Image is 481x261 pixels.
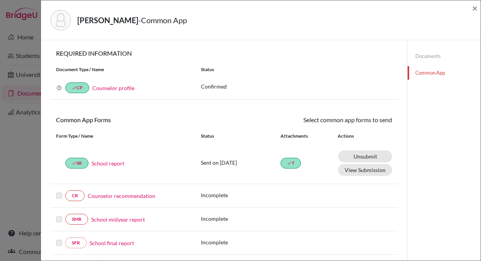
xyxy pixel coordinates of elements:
[280,133,328,140] div: Attachments
[50,116,224,123] h6: Common App Forms
[201,82,392,90] p: Confirmed
[72,161,76,165] i: done
[287,161,292,165] i: done
[338,150,392,162] a: Unsubmit
[92,159,124,167] a: School report
[328,133,376,140] div: Actions
[88,192,155,200] a: Counselor recommendation
[472,2,478,14] span: ×
[201,238,280,246] p: Incomplete
[65,158,88,169] a: doneSR
[224,115,398,125] div: Select common app forms to send
[65,214,88,225] a: SMR
[50,133,195,140] div: Form Type / Name
[65,82,89,93] a: doneCP
[50,66,195,73] div: Document Type / Name
[77,15,138,25] strong: [PERSON_NAME]
[201,133,280,140] div: Status
[65,237,87,248] a: SFR
[92,85,134,91] a: Counselor profile
[90,239,134,247] a: School final report
[138,15,187,25] span: - Common App
[91,215,145,223] a: School midyear report
[201,191,280,199] p: Incomplete
[338,164,392,176] button: View Submission
[72,85,76,90] i: done
[201,159,280,167] p: Sent on [DATE]
[201,215,280,223] p: Incomplete
[65,190,85,201] a: CR
[408,49,481,63] a: Documents
[195,66,398,73] div: Status
[280,158,301,169] a: doneT
[50,49,398,57] h6: REQUIRED INFORMATION
[472,3,478,13] button: Close
[408,66,481,80] a: Common App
